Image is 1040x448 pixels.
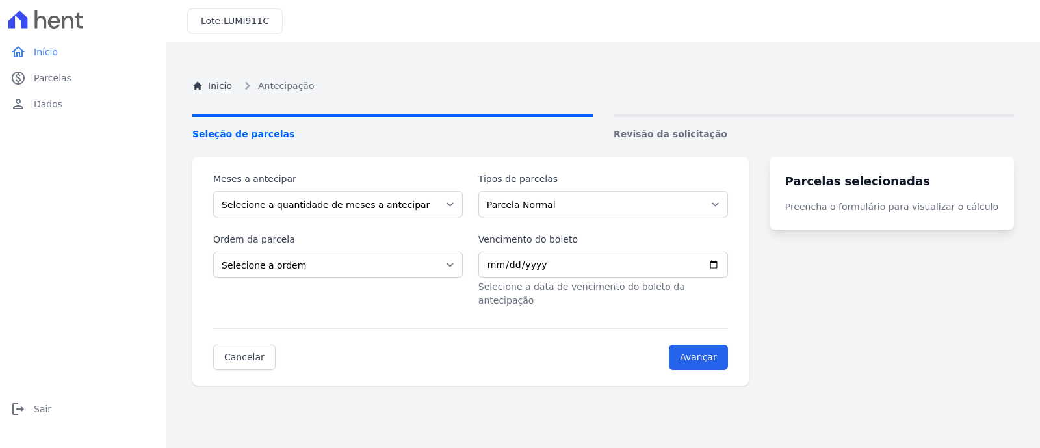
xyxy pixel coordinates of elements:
[192,114,1014,141] nav: Progress
[10,96,26,112] i: person
[201,14,269,28] h3: Lote:
[213,233,463,246] label: Ordem da parcela
[10,70,26,86] i: paid
[5,91,161,117] a: personDados
[5,65,161,91] a: paidParcelas
[10,401,26,417] i: logout
[669,345,728,370] input: Avançar
[785,200,998,214] p: Preencha o formulário para visualizar o cálculo
[785,172,998,190] h3: Parcelas selecionadas
[192,78,1014,94] nav: Breadcrumb
[10,44,26,60] i: home
[192,127,593,141] span: Seleção de parcelas
[34,72,71,85] span: Parcelas
[258,79,314,93] span: Antecipação
[224,16,269,26] span: LUMI911C
[5,39,161,65] a: homeInício
[192,79,232,93] a: Inicio
[478,233,728,246] label: Vencimento do boleto
[5,396,161,422] a: logoutSair
[213,345,276,370] a: Cancelar
[34,98,62,111] span: Dados
[34,46,58,59] span: Início
[213,172,463,186] label: Meses a antecipar
[478,280,728,308] p: Selecione a data de vencimento do boleto da antecipação
[614,127,1014,141] span: Revisão da solicitação
[34,402,51,415] span: Sair
[478,172,728,186] label: Tipos de parcelas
